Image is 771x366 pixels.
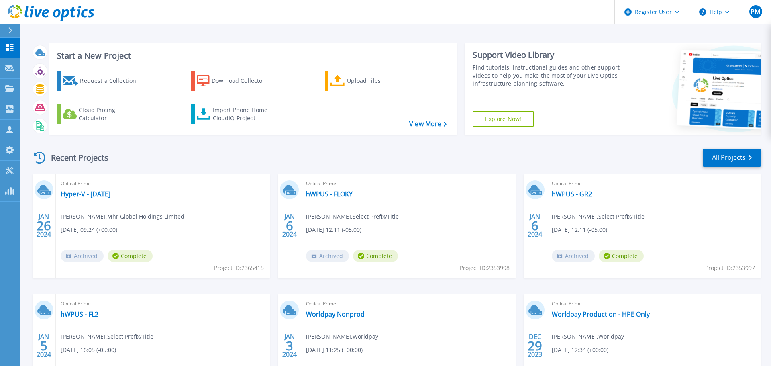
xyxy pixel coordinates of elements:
[79,106,143,122] div: Cloud Pricing Calculator
[61,190,110,198] a: Hyper-V - [DATE]
[57,104,147,124] a: Cloud Pricing Calculator
[473,63,624,88] div: Find tutorials, instructional guides and other support videos to help you make the most of your L...
[528,342,542,349] span: 29
[552,346,608,354] span: [DATE] 12:34 (+00:00)
[108,250,153,262] span: Complete
[531,222,538,229] span: 6
[325,71,414,91] a: Upload Files
[306,212,399,221] span: [PERSON_NAME] , Select Prefix/Title
[751,8,760,15] span: PM
[460,264,510,272] span: Project ID: 2353998
[473,111,534,127] a: Explore Now!
[61,250,104,262] span: Archived
[353,250,398,262] span: Complete
[213,106,275,122] div: Import Phone Home CloudIQ Project
[191,71,281,91] a: Download Collector
[306,190,353,198] a: hWPUS - FLOKY
[36,211,51,240] div: JAN 2024
[552,310,650,318] a: Worldpay Production - HPE Only
[286,342,293,349] span: 3
[61,299,265,308] span: Optical Prime
[40,342,47,349] span: 5
[703,149,761,167] a: All Projects
[306,346,363,354] span: [DATE] 11:25 (+00:00)
[57,71,147,91] a: Request a Collection
[473,50,624,60] div: Support Video Library
[347,73,411,89] div: Upload Files
[61,310,98,318] a: hWPUS - FL2
[37,222,51,229] span: 26
[282,211,297,240] div: JAN 2024
[552,212,645,221] span: [PERSON_NAME] , Select Prefix/Title
[705,264,755,272] span: Project ID: 2353997
[282,331,297,360] div: JAN 2024
[36,331,51,360] div: JAN 2024
[80,73,144,89] div: Request a Collection
[552,190,592,198] a: hWPUS - GR2
[306,299,510,308] span: Optical Prime
[212,73,276,89] div: Download Collector
[61,212,184,221] span: [PERSON_NAME] , Mhr Global Holdings Limited
[57,51,447,60] h3: Start a New Project
[306,250,349,262] span: Archived
[61,225,117,234] span: [DATE] 09:24 (+00:00)
[61,332,153,341] span: [PERSON_NAME] , Select Prefix/Title
[61,346,116,354] span: [DATE] 16:05 (-05:00)
[552,332,624,341] span: [PERSON_NAME] , Worldpay
[527,211,543,240] div: JAN 2024
[552,299,756,308] span: Optical Prime
[599,250,644,262] span: Complete
[527,331,543,360] div: DEC 2023
[306,225,361,234] span: [DATE] 12:11 (-05:00)
[552,225,607,234] span: [DATE] 12:11 (-05:00)
[286,222,293,229] span: 6
[306,310,365,318] a: Worldpay Nonprod
[31,148,119,168] div: Recent Projects
[409,120,447,128] a: View More
[306,179,510,188] span: Optical Prime
[214,264,264,272] span: Project ID: 2365415
[552,179,756,188] span: Optical Prime
[552,250,595,262] span: Archived
[61,179,265,188] span: Optical Prime
[306,332,378,341] span: [PERSON_NAME] , Worldpay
